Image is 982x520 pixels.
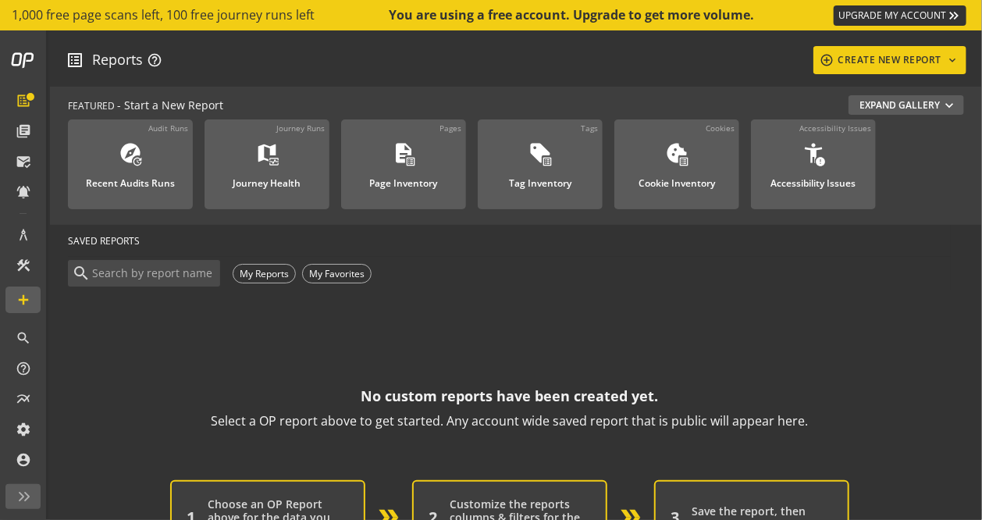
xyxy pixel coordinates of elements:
[392,141,415,165] mat-icon: description
[16,361,31,376] mat-icon: help_outline
[68,225,951,257] div: SAVED REPORTS
[119,141,142,165] mat-icon: explore
[751,119,876,209] a: Accessibility IssuesAccessibility Issues
[72,264,91,283] mat-icon: search
[405,156,417,167] mat-icon: list_alt
[16,123,31,139] mat-icon: library_books
[86,169,175,189] div: Recent Audits Runs
[16,391,31,407] mat-icon: multiline_chart
[341,119,466,209] a: PagesPage Inventory
[639,169,715,189] div: Cookie Inventory
[849,95,964,115] button: Expand Gallery
[16,227,31,243] mat-icon: architecture
[16,292,31,308] mat-icon: add
[678,156,690,167] mat-icon: list_alt
[211,408,808,433] p: Select a OP report above to get started. Any account wide saved report that is public will appear...
[439,123,461,134] div: Pages
[233,264,296,283] div: My Reports
[276,123,325,134] div: Journey Runs
[614,119,739,209] a: CookiesCookie Inventory
[665,141,688,165] mat-icon: cookie
[68,99,115,112] span: FEATURED
[945,54,960,66] mat-icon: keyboard_arrow_down
[91,265,216,282] input: Search by report name
[802,141,825,165] mat-icon: accessibility_new
[68,95,964,117] div: - Start a New Report
[820,53,835,67] mat-icon: add_circle_outline
[799,123,871,134] div: Accessibility Issues
[946,8,962,23] mat-icon: keyboard_double_arrow_right
[92,50,162,70] div: Reports
[269,156,280,167] mat-icon: monitor_heart
[706,123,735,134] div: Cookies
[771,169,856,189] div: Accessibility Issues
[66,51,84,69] mat-icon: list_alt
[16,452,31,468] mat-icon: account_circle
[942,98,958,113] mat-icon: expand_more
[542,156,553,167] mat-icon: list_alt
[834,5,966,26] a: UPGRADE MY ACCOUNT
[132,156,144,167] mat-icon: update
[233,169,301,189] div: Journey Health
[12,6,315,24] span: 1,000 free page scans left, 100 free journey runs left
[478,119,603,209] a: TagsTag Inventory
[16,258,31,273] mat-icon: construction
[820,46,961,74] div: CREATE NEW REPORT
[16,422,31,437] mat-icon: settings
[255,141,279,165] mat-icon: map
[16,154,31,169] mat-icon: mark_email_read
[147,52,162,68] mat-icon: help_outline
[361,383,658,408] p: No custom reports have been created yet.
[302,264,372,283] div: My Favorites
[205,119,329,209] a: Journey RunsJourney Health
[16,330,31,346] mat-icon: search
[370,169,438,189] div: Page Inventory
[68,119,193,209] a: Audit RunsRecent Audits Runs
[509,169,571,189] div: Tag Inventory
[581,123,598,134] div: Tags
[813,46,967,74] button: CREATE NEW REPORT
[148,123,188,134] div: Audit Runs
[389,6,756,24] div: You are using a free account. Upgrade to get more volume.
[16,93,31,109] mat-icon: list_alt
[528,141,552,165] mat-icon: sell
[16,184,31,200] mat-icon: notifications_active
[815,156,827,167] mat-icon: error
